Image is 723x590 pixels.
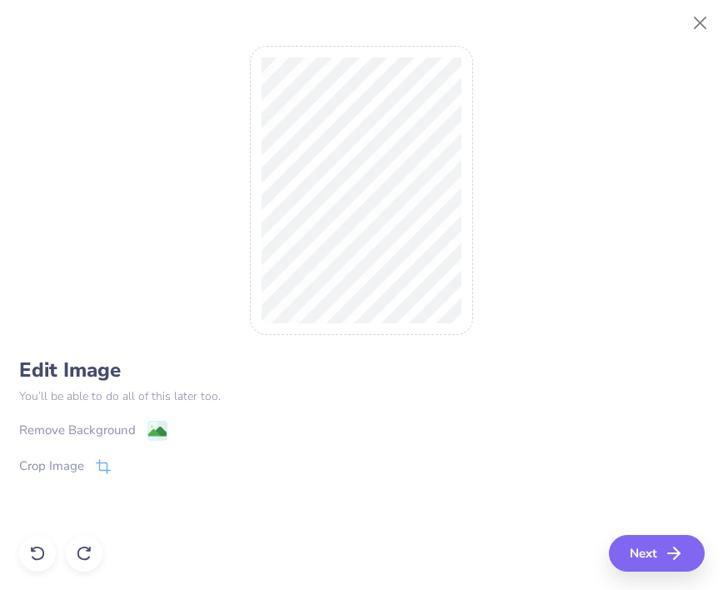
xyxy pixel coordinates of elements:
div: Remove Background [19,421,136,440]
h4: Edit Image [19,358,705,382]
button: Next [609,535,705,572]
button: Close [685,7,716,39]
div: Crop Image [19,457,84,476]
p: You’ll be able to do all of this later too. [19,387,705,405]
